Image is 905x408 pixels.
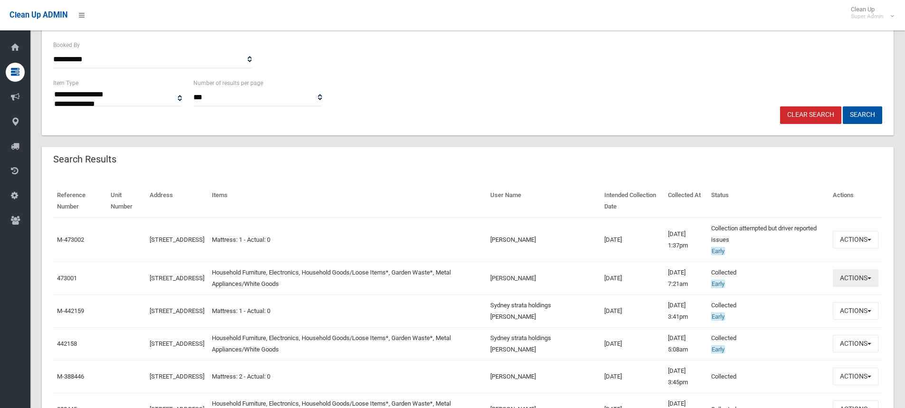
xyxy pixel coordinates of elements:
[664,327,707,360] td: [DATE] 5:08am
[208,218,486,262] td: Mattress: 1 - Actual: 0
[208,360,486,393] td: Mattress: 2 - Actual: 0
[711,280,725,288] span: Early
[600,262,664,294] td: [DATE]
[600,218,664,262] td: [DATE]
[600,185,664,218] th: Intended Collection Date
[150,236,204,243] a: [STREET_ADDRESS]
[664,185,707,218] th: Collected At
[711,313,725,321] span: Early
[833,231,878,248] button: Actions
[486,294,600,327] td: Sydney strata holdings [PERSON_NAME]
[208,262,486,294] td: Household Furniture, Electronics, Household Goods/Loose Items*, Garden Waste*, Metal Appliances/W...
[711,247,725,255] span: Early
[600,327,664,360] td: [DATE]
[833,269,878,287] button: Actions
[10,10,67,19] span: Clean Up ADMIN
[193,78,263,88] label: Number of results per page
[486,185,600,218] th: User Name
[600,294,664,327] td: [DATE]
[600,360,664,393] td: [DATE]
[486,262,600,294] td: [PERSON_NAME]
[57,236,84,243] a: M-473002
[208,294,486,327] td: Mattress: 1 - Actual: 0
[780,106,841,124] a: Clear Search
[150,307,204,314] a: [STREET_ADDRESS]
[150,373,204,380] a: [STREET_ADDRESS]
[53,78,78,88] label: Item Type
[486,360,600,393] td: [PERSON_NAME]
[664,360,707,393] td: [DATE] 3:45pm
[53,185,107,218] th: Reference Number
[53,40,80,50] label: Booked By
[851,13,884,20] small: Super Admin
[146,185,208,218] th: Address
[664,262,707,294] td: [DATE] 7:21am
[208,327,486,360] td: Household Furniture, Electronics, Household Goods/Loose Items*, Garden Waste*, Metal Appliances/W...
[707,218,829,262] td: Collection attempted but driver reported issues
[664,294,707,327] td: [DATE] 3:41pm
[42,150,128,169] header: Search Results
[150,275,204,282] a: [STREET_ADDRESS]
[57,275,77,282] a: 473001
[833,368,878,385] button: Actions
[208,185,486,218] th: Items
[486,327,600,360] td: Sydney strata holdings [PERSON_NAME]
[664,218,707,262] td: [DATE] 1:37pm
[833,335,878,352] button: Actions
[486,218,600,262] td: [PERSON_NAME]
[57,340,77,347] a: 442158
[107,185,146,218] th: Unit Number
[707,262,829,294] td: Collected
[833,302,878,320] button: Actions
[707,294,829,327] td: Collected
[711,345,725,353] span: Early
[707,185,829,218] th: Status
[829,185,882,218] th: Actions
[707,360,829,393] td: Collected
[150,340,204,347] a: [STREET_ADDRESS]
[57,307,84,314] a: M-442159
[846,6,893,20] span: Clean Up
[707,327,829,360] td: Collected
[57,373,84,380] a: M-388446
[843,106,882,124] button: Search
